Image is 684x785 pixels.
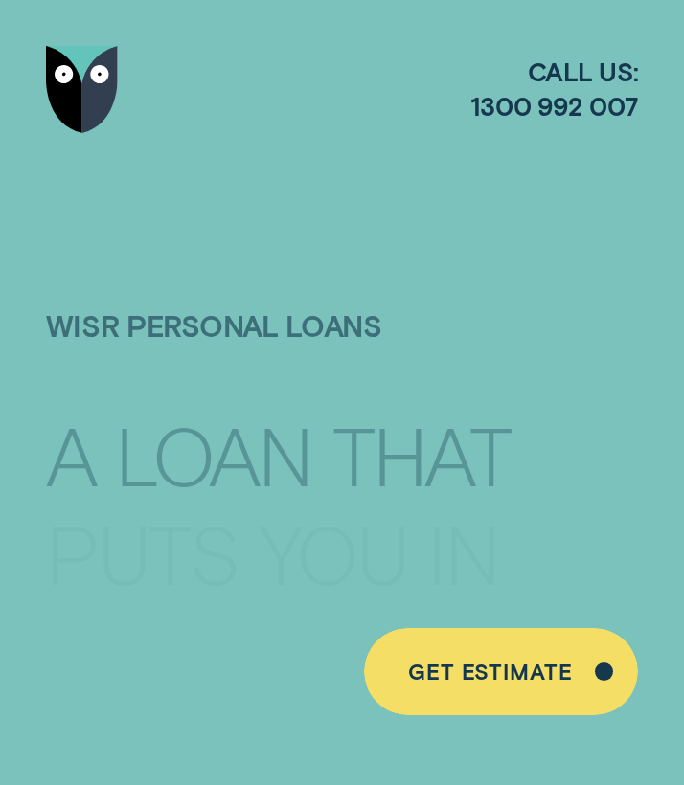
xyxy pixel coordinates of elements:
img: Wisr [46,46,119,133]
div: LOAN [115,416,311,493]
div: A [46,416,95,493]
a: Call us:1300 992 007 [470,55,639,123]
h1: Wisr Personal Loans [46,308,639,395]
div: YOU [260,514,407,591]
span: Call us: [470,55,639,89]
a: Get Estimate [364,628,638,715]
div: THAT [332,416,511,493]
div: IN [427,514,498,591]
span: 1300 992 007 [470,89,639,123]
h4: A LOAN THAT PUTS YOU IN CONTROL [46,367,621,596]
div: PUTS [46,514,239,591]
